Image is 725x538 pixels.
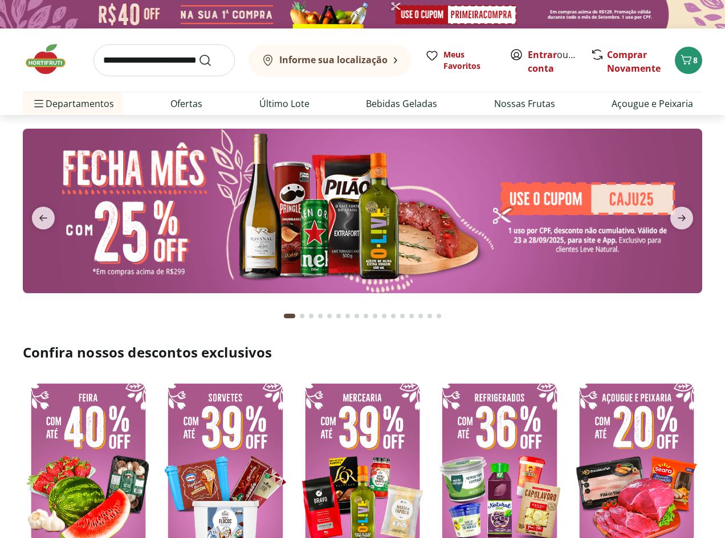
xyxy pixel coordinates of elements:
button: Go to page 2 from fs-carousel [298,302,307,330]
a: Criar conta [528,48,590,75]
a: Ofertas [170,97,202,110]
button: Carrinho [675,47,702,74]
a: Açougue e Peixaria [612,97,693,110]
button: Go to page 14 from fs-carousel [407,302,416,330]
button: Menu [32,90,46,117]
a: Entrar [528,48,557,61]
button: Go to page 3 from fs-carousel [307,302,316,330]
a: Último Lote [259,97,309,110]
button: Go to page 16 from fs-carousel [425,302,434,330]
a: Meus Favoritos [425,49,496,72]
a: Nossas Frutas [494,97,555,110]
button: Go to page 15 from fs-carousel [416,302,425,330]
button: Go to page 6 from fs-carousel [334,302,343,330]
button: Submit Search [198,54,226,67]
button: Go to page 17 from fs-carousel [434,302,443,330]
button: Go to page 13 from fs-carousel [398,302,407,330]
img: banana [23,129,702,293]
button: Current page from fs-carousel [282,302,298,330]
b: Informe sua localização [279,54,388,66]
span: Departamentos [32,90,114,117]
button: Informe sua localização [249,44,412,76]
button: Go to page 10 from fs-carousel [370,302,380,330]
h2: Confira nossos descontos exclusivos [23,343,702,362]
button: Go to page 8 from fs-carousel [352,302,361,330]
a: Bebidas Geladas [366,97,437,110]
button: Go to page 9 from fs-carousel [361,302,370,330]
input: search [93,44,235,76]
button: next [661,207,702,229]
a: Comprar Novamente [607,48,661,75]
span: ou [528,48,579,75]
span: Meus Favoritos [443,49,496,72]
button: Go to page 5 from fs-carousel [325,302,334,330]
button: Go to page 12 from fs-carousel [389,302,398,330]
img: Hortifruti [23,42,80,76]
button: Go to page 11 from fs-carousel [380,302,389,330]
button: Go to page 4 from fs-carousel [316,302,325,330]
span: 8 [693,55,698,65]
button: previous [23,207,64,229]
button: Go to page 7 from fs-carousel [343,302,352,330]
